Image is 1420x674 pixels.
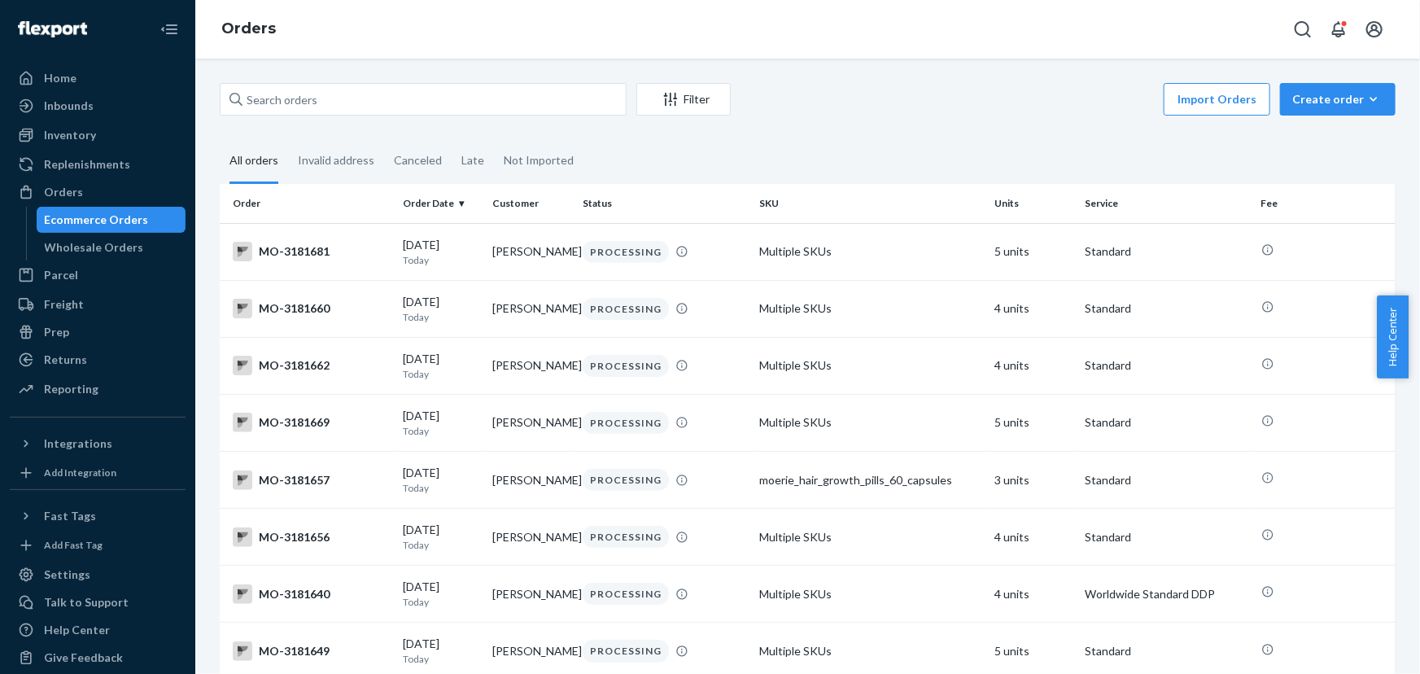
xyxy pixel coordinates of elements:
[10,536,186,555] a: Add Fast Tag
[45,239,144,256] div: Wholesale Orders
[461,139,484,182] div: Late
[403,294,480,324] div: [DATE]
[1085,357,1248,374] p: Standard
[220,184,396,223] th: Order
[10,179,186,205] a: Orders
[403,424,480,438] p: Today
[403,310,480,324] p: Today
[44,466,116,479] div: Add Integration
[1078,184,1255,223] th: Service
[10,65,186,91] a: Home
[403,237,480,267] div: [DATE]
[487,509,577,566] td: [PERSON_NAME]
[233,356,390,375] div: MO-3181662
[10,93,186,119] a: Inbounds
[44,296,84,313] div: Freight
[10,151,186,177] a: Replenishments
[229,139,278,184] div: All orders
[403,522,480,552] div: [DATE]
[487,337,577,394] td: [PERSON_NAME]
[753,394,988,451] td: Multiple SKUs
[10,319,186,345] a: Prep
[1085,243,1248,260] p: Standard
[403,351,480,381] div: [DATE]
[44,435,112,452] div: Integrations
[208,6,289,53] ol: breadcrumbs
[1322,13,1355,46] button: Open notifications
[233,242,390,261] div: MO-3181681
[988,184,1078,223] th: Units
[44,324,69,340] div: Prep
[753,337,988,394] td: Multiple SKUs
[1085,472,1248,488] p: Standard
[753,223,988,280] td: Multiple SKUs
[403,465,480,495] div: [DATE]
[403,579,480,609] div: [DATE]
[1287,13,1319,46] button: Open Search Box
[637,91,730,107] div: Filter
[1292,91,1383,107] div: Create order
[493,196,570,210] div: Customer
[403,636,480,666] div: [DATE]
[44,184,83,200] div: Orders
[44,622,110,638] div: Help Center
[45,212,149,228] div: Ecommerce Orders
[403,481,480,495] p: Today
[394,139,442,182] div: Canceled
[233,413,390,432] div: MO-3181669
[988,280,1078,337] td: 4 units
[10,645,186,671] button: Give Feedback
[753,280,988,337] td: Multiple SKUs
[10,562,186,588] a: Settings
[583,412,669,434] div: PROCESSING
[1377,295,1409,379] span: Help Center
[37,207,186,233] a: Ecommerce Orders
[44,508,96,524] div: Fast Tags
[487,566,577,623] td: [PERSON_NAME]
[10,262,186,288] a: Parcel
[10,463,186,483] a: Add Integration
[10,122,186,148] a: Inventory
[583,526,669,548] div: PROCESSING
[10,376,186,402] a: Reporting
[1085,300,1248,317] p: Standard
[44,156,130,173] div: Replenishments
[44,567,90,583] div: Settings
[10,589,186,615] a: Talk to Support
[988,394,1078,451] td: 5 units
[44,352,87,368] div: Returns
[44,594,129,611] div: Talk to Support
[583,583,669,605] div: PROCESSING
[153,13,186,46] button: Close Navigation
[44,70,76,86] div: Home
[233,641,390,661] div: MO-3181649
[233,299,390,318] div: MO-3181660
[1358,13,1391,46] button: Open account menu
[233,470,390,490] div: MO-3181657
[396,184,487,223] th: Order Date
[1280,83,1396,116] button: Create order
[583,640,669,662] div: PROCESSING
[1085,586,1248,602] p: Worldwide Standard DDP
[10,503,186,529] button: Fast Tags
[220,83,627,116] input: Search orders
[10,347,186,373] a: Returns
[1255,184,1396,223] th: Fee
[37,234,186,260] a: Wholesale Orders
[487,394,577,451] td: [PERSON_NAME]
[403,652,480,666] p: Today
[44,381,98,397] div: Reporting
[504,139,574,182] div: Not Imported
[403,595,480,609] p: Today
[44,98,94,114] div: Inbounds
[487,223,577,280] td: [PERSON_NAME]
[1085,414,1248,431] p: Standard
[44,538,103,552] div: Add Fast Tag
[988,509,1078,566] td: 4 units
[988,223,1078,280] td: 5 units
[583,469,669,491] div: PROCESSING
[10,617,186,643] a: Help Center
[753,184,988,223] th: SKU
[487,452,577,509] td: [PERSON_NAME]
[233,584,390,604] div: MO-3181640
